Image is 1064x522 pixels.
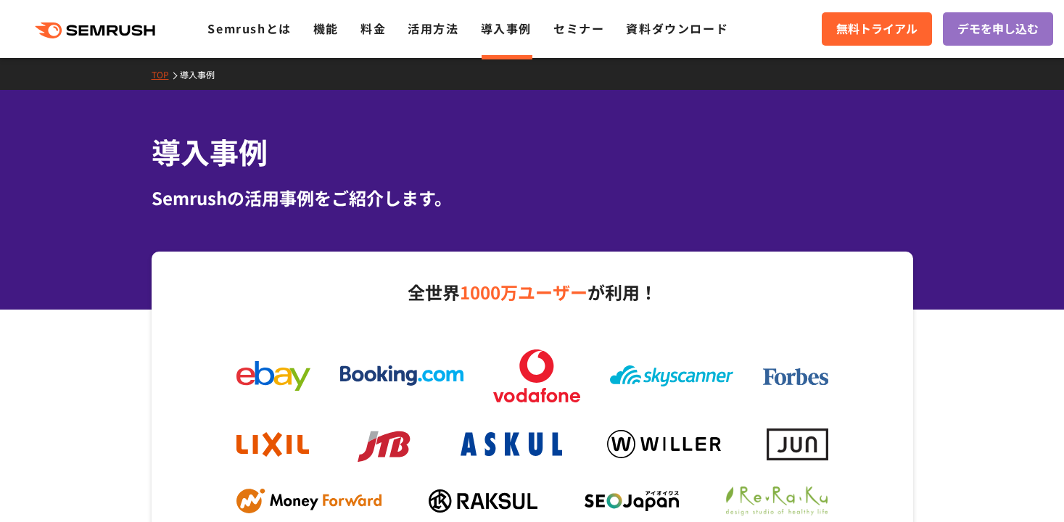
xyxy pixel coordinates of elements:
[236,432,309,457] img: lixil
[481,20,532,37] a: 導入事例
[354,424,416,465] img: jtb
[408,20,458,37] a: 活用方法
[460,279,587,304] span: 1000万ユーザー
[461,432,562,456] img: askul
[360,20,386,37] a: 料金
[207,20,291,37] a: Semrushとは
[236,361,310,391] img: ebay
[943,12,1053,46] a: デモを申し込む
[836,20,917,38] span: 無料トライアル
[180,68,226,80] a: 導入事例
[610,365,733,386] img: skyscanner
[340,365,463,386] img: booking
[313,20,339,37] a: 機能
[767,428,828,460] img: jun
[152,130,913,173] h1: 導入事例
[152,68,180,80] a: TOP
[222,277,843,307] p: 全世界 が利用！
[585,491,679,511] img: seojapan
[236,489,382,514] img: mf
[726,486,828,515] img: ReRaKu
[626,20,728,37] a: 資料ダウンロード
[957,20,1039,38] span: デモを申し込む
[493,349,580,402] img: vodafone
[553,20,604,37] a: セミナー
[822,12,932,46] a: 無料トライアル
[763,368,828,386] img: forbes
[152,185,913,211] div: Semrushの活用事例をご紹介します。
[607,430,721,458] img: willer
[429,489,537,513] img: raksul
